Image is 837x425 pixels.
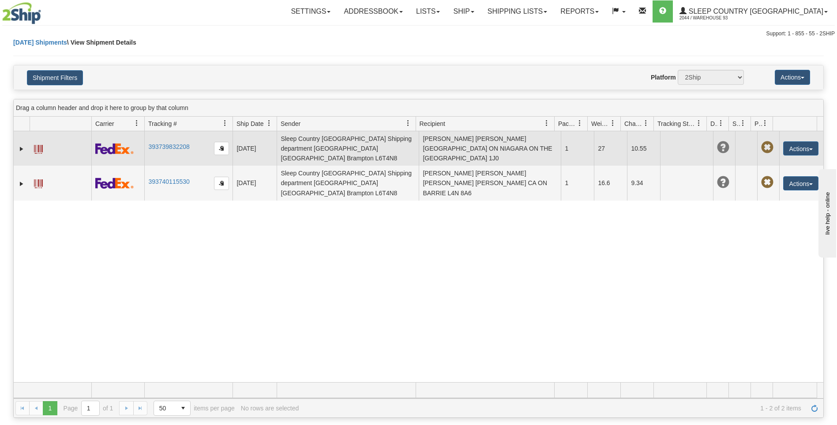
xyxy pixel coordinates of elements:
[783,176,818,190] button: Actions
[761,176,773,189] span: Pickup Not Assigned
[95,178,134,189] img: 2 - FedEx Express®
[233,131,277,166] td: [DATE]
[679,14,746,23] span: 2044 / Warehouse 93
[305,405,801,412] span: 1 - 2 of 2 items
[17,144,26,153] a: Expand
[657,119,696,128] span: Tracking Status
[95,119,114,128] span: Carrier
[277,131,419,166] td: Sleep Country [GEOGRAPHIC_DATA] Shipping department [GEOGRAPHIC_DATA] [GEOGRAPHIC_DATA] Brampton ...
[277,166,419,200] td: Sleep Country [GEOGRAPHIC_DATA] Shipping department [GEOGRAPHIC_DATA] [GEOGRAPHIC_DATA] Brampton ...
[233,166,277,200] td: [DATE]
[713,116,728,131] a: Delivery Status filter column settings
[27,70,83,85] button: Shipment Filters
[558,119,577,128] span: Packages
[14,99,823,117] div: grid grouping header
[447,0,480,23] a: Ship
[638,116,653,131] a: Charge filter column settings
[736,116,751,131] a: Shipment Issues filter column settings
[2,2,41,24] img: logo2044.jpg
[214,177,229,190] button: Copy to clipboard
[82,401,99,415] input: Page 1
[67,39,136,46] span: \ View Shipment Details
[624,119,643,128] span: Charge
[627,166,660,200] td: 9.34
[761,141,773,154] span: Pickup Not Assigned
[17,179,26,188] a: Expand
[236,119,263,128] span: Ship Date
[7,8,82,14] div: live help - online
[148,178,189,185] a: 393740115530
[281,119,300,128] span: Sender
[129,116,144,131] a: Carrier filter column settings
[154,401,235,416] span: items per page
[594,131,627,166] td: 27
[561,131,594,166] td: 1
[572,116,587,131] a: Packages filter column settings
[13,39,67,46] a: [DATE] Shipments
[717,176,729,189] span: Unknown
[401,116,416,131] a: Sender filter column settings
[148,119,177,128] span: Tracking #
[481,0,554,23] a: Shipping lists
[214,142,229,155] button: Copy to clipboard
[43,401,57,415] span: Page 1
[241,405,299,412] div: No rows are selected
[420,119,445,128] span: Recipient
[154,401,191,416] span: Page sizes drop down
[687,8,823,15] span: Sleep Country [GEOGRAPHIC_DATA]
[34,175,43,190] a: Label
[807,401,822,415] a: Refresh
[218,116,233,131] a: Tracking # filter column settings
[732,119,740,128] span: Shipment Issues
[627,131,660,166] td: 10.55
[419,131,561,166] td: [PERSON_NAME] [PERSON_NAME] [GEOGRAPHIC_DATA] ON NIAGARA ON THE [GEOGRAPHIC_DATA] 1J0
[775,70,810,85] button: Actions
[419,166,561,200] td: [PERSON_NAME] [PERSON_NAME] [PERSON_NAME] [PERSON_NAME] CA ON BARRIE L4N 8A6
[337,0,409,23] a: Addressbook
[2,30,835,38] div: Support: 1 - 855 - 55 - 2SHIP
[817,167,836,258] iframe: chat widget
[148,143,189,150] a: 393739832208
[64,401,113,416] span: Page of 1
[758,116,773,131] a: Pickup Status filter column settings
[262,116,277,131] a: Ship Date filter column settings
[673,0,834,23] a: Sleep Country [GEOGRAPHIC_DATA] 2044 / Warehouse 93
[34,141,43,155] a: Label
[561,166,594,200] td: 1
[651,73,676,82] label: Platform
[159,404,171,413] span: 50
[539,116,554,131] a: Recipient filter column settings
[176,401,190,415] span: select
[691,116,706,131] a: Tracking Status filter column settings
[594,166,627,200] td: 16.6
[409,0,447,23] a: Lists
[284,0,337,23] a: Settings
[605,116,620,131] a: Weight filter column settings
[754,119,762,128] span: Pickup Status
[710,119,718,128] span: Delivery Status
[783,141,818,156] button: Actions
[717,141,729,154] span: Unknown
[95,143,134,154] img: 2 - FedEx Express®
[591,119,610,128] span: Weight
[554,0,605,23] a: Reports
